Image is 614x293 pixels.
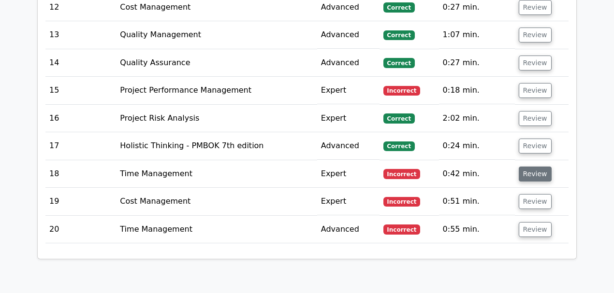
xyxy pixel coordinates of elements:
[45,188,116,215] td: 19
[45,21,116,49] td: 13
[383,169,421,179] span: Incorrect
[116,21,317,49] td: Quality Management
[116,132,317,160] td: Holistic Thinking - PMBOK 7th edition
[383,141,415,151] span: Correct
[383,30,415,40] span: Correct
[383,58,415,68] span: Correct
[519,194,552,209] button: Review
[45,105,116,132] td: 16
[45,77,116,104] td: 15
[317,105,380,132] td: Expert
[45,160,116,188] td: 18
[317,160,380,188] td: Expert
[383,197,421,207] span: Incorrect
[439,216,515,243] td: 0:55 min.
[439,21,515,49] td: 1:07 min.
[116,160,317,188] td: Time Management
[116,105,317,132] td: Project Risk Analysis
[439,188,515,215] td: 0:51 min.
[116,49,317,77] td: Quality Assurance
[519,83,552,98] button: Review
[439,132,515,160] td: 0:24 min.
[45,132,116,160] td: 17
[519,56,552,70] button: Review
[317,216,380,243] td: Advanced
[317,132,380,160] td: Advanced
[439,105,515,132] td: 2:02 min.
[519,222,552,237] button: Review
[439,49,515,77] td: 0:27 min.
[383,224,421,234] span: Incorrect
[116,188,317,215] td: Cost Management
[317,77,380,104] td: Expert
[519,139,552,153] button: Review
[45,216,116,243] td: 20
[383,113,415,123] span: Correct
[383,2,415,12] span: Correct
[116,77,317,104] td: Project Performance Management
[317,188,380,215] td: Expert
[45,49,116,77] td: 14
[519,111,552,126] button: Review
[317,21,380,49] td: Advanced
[317,49,380,77] td: Advanced
[116,216,317,243] td: Time Management
[439,77,515,104] td: 0:18 min.
[439,160,515,188] td: 0:42 min.
[519,167,552,181] button: Review
[519,28,552,42] button: Review
[383,86,421,96] span: Incorrect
